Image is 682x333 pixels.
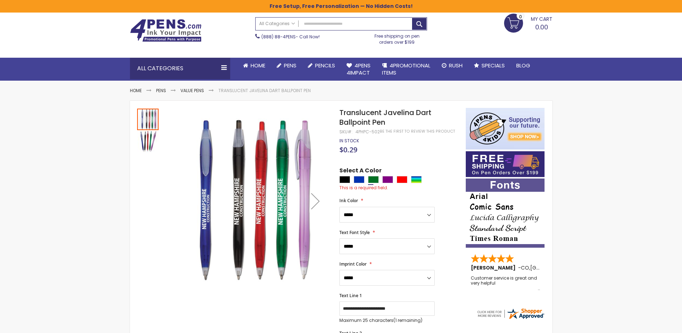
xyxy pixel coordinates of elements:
a: 4Pens4impact [341,58,376,81]
strong: SKU [339,129,353,135]
span: [GEOGRAPHIC_DATA] [530,264,583,271]
img: Translucent Javelina Dart Ballpoint Pen [166,118,330,282]
iframe: Google Customer Reviews [623,314,682,333]
span: Pens [284,62,296,69]
a: Pens [271,58,302,73]
img: 4pens 4 kids [466,108,545,149]
span: Blog [516,62,530,69]
a: Pens [156,87,166,94]
span: 0.00 [535,23,548,32]
span: 4Pens 4impact [347,62,371,76]
span: Text Font Style [339,229,370,236]
a: Blog [511,58,536,73]
a: 4PROMOTIONALITEMS [376,58,436,81]
span: Home [251,62,265,69]
div: Next [301,108,330,294]
div: Blue [354,176,364,183]
span: Pencils [315,62,335,69]
span: Text Line 1 [339,292,362,299]
img: Translucent Javelina Dart Ballpoint Pen [137,131,159,152]
div: Availability [339,138,359,144]
span: Ink Color [339,198,358,204]
div: Purple [382,176,393,183]
div: Red [397,176,407,183]
div: Translucent Javelina Dart Ballpoint Pen [137,130,159,152]
span: In stock [339,138,359,144]
p: Maximum 25 characters [339,318,435,323]
div: Customer service is great and very helpful [471,276,540,291]
a: Pencils [302,58,341,73]
div: Green [368,176,379,183]
div: Black [339,176,350,183]
div: Free shipping on pen orders over $199 [367,30,427,45]
li: Translucent Javelina Dart Ballpoint Pen [218,88,311,94]
span: Imprint Color [339,261,367,267]
span: Specials [482,62,505,69]
img: font-personalization-examples [466,179,545,248]
a: Home [130,87,142,94]
div: All Categories [130,58,230,79]
span: - Call Now! [261,34,320,40]
div: Assorted [411,176,422,183]
img: 4pens.com widget logo [476,307,545,320]
span: $0.29 [339,145,357,154]
img: 4Pens Custom Pens and Promotional Products [130,19,202,42]
span: Translucent Javelina Dart Ballpoint Pen [339,108,431,127]
span: Select A Color [339,167,382,176]
span: CO [521,264,529,271]
span: All Categories [259,21,295,27]
div: 4PHPC-502 [355,129,380,135]
span: - , [518,264,583,271]
a: All Categories [256,18,299,29]
a: 0.00 0 [504,14,552,32]
img: Free shipping on orders over $199 [466,151,545,177]
span: [PERSON_NAME] [471,264,518,271]
span: 0 [519,13,522,20]
a: Home [237,58,271,73]
a: 4pens.com certificate URL [476,315,545,322]
div: This is a required field. [339,185,458,191]
a: Rush [436,58,468,73]
a: (888) 88-4PENS [261,34,296,40]
a: Specials [468,58,511,73]
span: 4PROMOTIONAL ITEMS [382,62,430,76]
span: Rush [449,62,463,69]
span: (1 remaining) [393,317,422,323]
a: Be the first to review this product [380,129,455,134]
a: Value Pens [180,87,204,94]
div: Translucent Javelina Dart Ballpoint Pen [137,108,159,130]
